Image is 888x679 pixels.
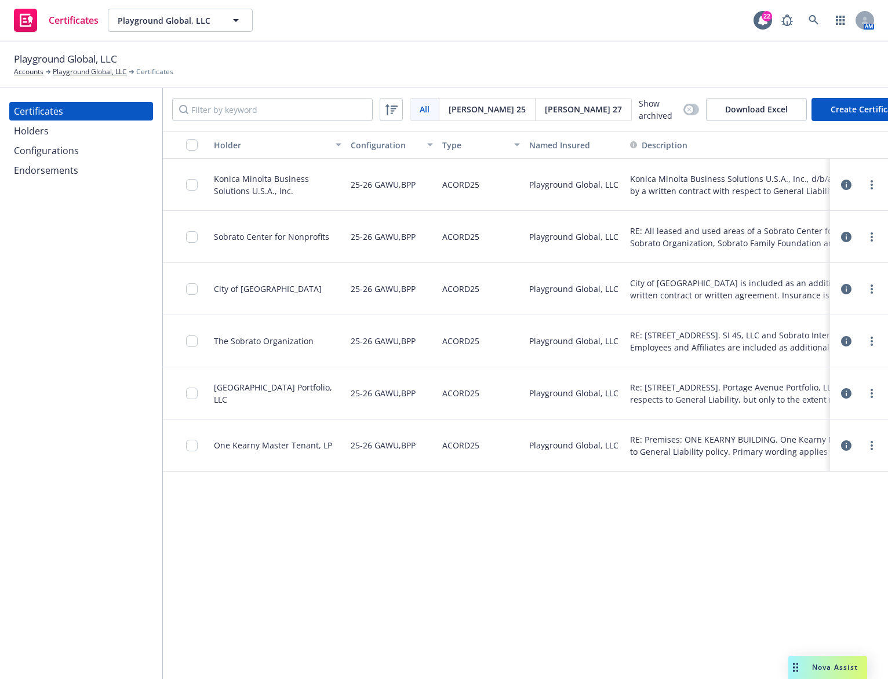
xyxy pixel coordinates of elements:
div: ACORD25 [442,218,479,255]
div: The Sobrato Organization [214,335,314,347]
div: Holder [214,139,329,151]
div: One Kearny Master Tenant, LP [214,439,332,451]
button: Nova Assist [788,656,867,679]
a: more [865,178,879,192]
div: Playground Global, LLC [525,211,625,263]
button: Named Insured [525,131,625,159]
span: Playground Global, LLC [118,14,218,27]
div: ACORD25 [442,322,479,360]
button: Holder [209,131,346,159]
button: Playground Global, LLC [108,9,253,32]
a: Certificates [9,4,103,36]
div: 25-26 GAWU,BPP [351,322,416,360]
div: ACORD25 [442,166,479,203]
input: Toggle Row Selected [186,335,198,347]
div: 25-26 GAWU,BPP [351,218,416,255]
button: Type [438,131,525,159]
input: Toggle Row Selected [186,283,198,295]
div: Named Insured [529,139,621,151]
a: Accounts [14,67,43,77]
div: Type [442,139,507,151]
a: Playground Global, LLC [53,67,127,77]
span: Nova Assist [812,662,858,672]
span: All [420,103,430,115]
a: Report a Bug [776,9,799,32]
input: Toggle Row Selected [186,179,198,191]
input: Filter by keyword [172,98,373,121]
div: 25-26 GAWU,BPP [351,426,416,464]
div: Playground Global, LLC [525,159,625,211]
input: Select all [186,139,198,151]
div: 25-26 GAWU,BPP [351,270,416,308]
div: Configurations [14,141,79,160]
div: Playground Global, LLC [525,263,625,315]
div: 25-26 GAWU,BPP [351,166,416,203]
button: Configuration [346,131,438,159]
div: Playground Global, LLC [525,367,625,419]
a: Switch app [829,9,852,32]
a: more [865,282,879,296]
a: Holders [9,122,153,140]
button: Download Excel [706,98,807,121]
div: ACORD25 [442,270,479,308]
div: Drag to move [788,656,803,679]
input: Toggle Row Selected [186,231,198,243]
div: Konica Minolta Business Solutions U.S.A., Inc. [214,173,341,197]
input: Toggle Row Selected [186,440,198,451]
div: Holders [14,122,49,140]
div: ACORD25 [442,426,479,464]
a: Endorsements [9,161,153,180]
a: more [865,439,879,452]
div: 22 [762,11,772,21]
a: Configurations [9,141,153,160]
span: [PERSON_NAME] 25 [449,103,526,115]
div: Playground Global, LLC [525,315,625,367]
span: Certificates [49,16,99,25]
button: Description [630,139,687,151]
a: more [865,334,879,348]
div: [GEOGRAPHIC_DATA] Portfolio, LLC [214,381,341,406]
a: Search [802,9,825,32]
div: Configuration [351,139,420,151]
div: City of [GEOGRAPHIC_DATA] [214,283,322,295]
span: Playground Global, LLC [14,52,117,67]
div: Sobrato Center for Nonprofits [214,231,329,243]
a: more [865,230,879,244]
a: Certificates [9,102,153,121]
div: Endorsements [14,161,78,180]
div: ACORD25 [442,374,479,412]
span: Show archived [639,97,679,122]
div: Playground Global, LLC [525,419,625,472]
span: Certificates [136,67,173,77]
div: Certificates [14,102,63,121]
div: 25-26 GAWU,BPP [351,374,416,412]
a: more [865,386,879,400]
span: [PERSON_NAME] 27 [545,103,622,115]
input: Toggle Row Selected [186,388,198,399]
